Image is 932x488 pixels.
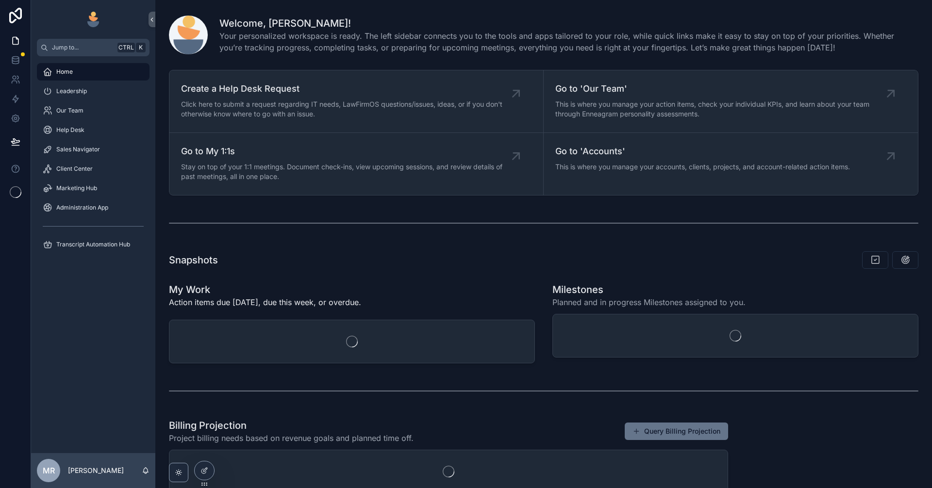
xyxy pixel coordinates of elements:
[37,39,150,56] button: Jump to...CtrlK
[555,145,850,158] span: Go to 'Accounts'
[544,70,918,133] a: Go to 'Our Team'This is where you manage your action items, check your individual KPIs, and learn...
[37,141,150,158] a: Sales Navigator
[552,296,746,308] span: Planned and in progress Milestones assigned to you.
[169,283,361,296] h1: My Work
[169,253,218,267] h1: Snapshots
[219,30,918,53] span: Your personalized workspace is ready. The left sidebar connects you to the tools and apps tailore...
[56,165,93,173] span: Client Center
[56,87,87,95] span: Leadership
[181,82,516,96] span: Create a Help Desk Request
[85,12,101,27] img: App logo
[37,82,150,100] a: Leadership
[31,56,155,266] div: scrollable content
[552,283,746,296] h1: Milestones
[56,204,108,211] span: Administration App
[169,296,361,308] p: Action items due [DATE], due this week, or overdue.
[56,146,100,153] span: Sales Navigator
[56,241,130,248] span: Transcript Automation Hub
[169,432,414,444] span: Project billing needs based on revenue goals and planned time off.
[68,466,124,475] p: [PERSON_NAME]
[117,43,135,52] span: Ctrl
[169,70,544,133] a: Create a Help Desk RequestClick here to submit a request regarding IT needs, LawFirmOS questions/...
[56,126,84,134] span: Help Desk
[181,99,516,119] span: Click here to submit a request regarding IT needs, LawFirmOS questions/issues, ideas, or if you d...
[169,419,414,432] h1: Billing Projection
[219,16,918,30] h1: Welcome, [PERSON_NAME]!
[43,465,55,476] span: MR
[37,179,150,197] a: Marketing Hub
[544,133,918,195] a: Go to 'Accounts'This is where you manage your accounts, clients, projects, and account-related ac...
[52,44,114,51] span: Jump to...
[56,107,83,114] span: Our Team
[37,236,150,253] a: Transcript Automation Hub
[56,68,73,76] span: Home
[555,82,891,96] span: Go to 'Our Team'
[625,423,728,440] button: Query Billing Projection
[169,133,544,195] a: Go to My 1:1sStay on top of your 1:1 meetings. Document check-ins, view upcoming sessions, and re...
[181,145,516,158] span: Go to My 1:1s
[555,99,891,119] span: This is where you manage your action items, check your individual KPIs, and learn about your team...
[37,121,150,139] a: Help Desk
[181,162,516,181] span: Stay on top of your 1:1 meetings. Document check-ins, view upcoming sessions, and review details ...
[37,199,150,216] a: Administration App
[37,102,150,119] a: Our Team
[137,44,145,51] span: K
[37,63,150,81] a: Home
[56,184,97,192] span: Marketing Hub
[37,160,150,178] a: Client Center
[555,162,850,172] span: This is where you manage your accounts, clients, projects, and account-related action items.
